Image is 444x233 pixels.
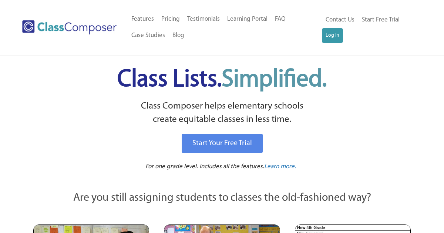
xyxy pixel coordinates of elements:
[32,100,412,127] p: Class Composer helps elementary schools create equitable classes in less time.
[322,12,416,43] nav: Header Menu
[128,27,169,44] a: Case Studies
[271,11,289,27] a: FAQ
[264,163,296,170] span: Learn more.
[128,11,158,27] a: Features
[33,190,411,206] p: Are you still assigning students to classes the old-fashioned way?
[128,11,322,44] nav: Header Menu
[182,134,263,153] a: Start Your Free Trial
[117,68,327,92] span: Class Lists.
[264,162,296,172] a: Learn more.
[184,11,223,27] a: Testimonials
[22,20,117,34] img: Class Composer
[169,27,188,44] a: Blog
[322,12,358,28] a: Contact Us
[322,28,343,43] a: Log In
[222,68,327,92] span: Simplified.
[145,163,264,170] span: For one grade level. Includes all the features.
[358,12,403,29] a: Start Free Trial
[223,11,271,27] a: Learning Portal
[192,140,252,147] span: Start Your Free Trial
[158,11,184,27] a: Pricing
